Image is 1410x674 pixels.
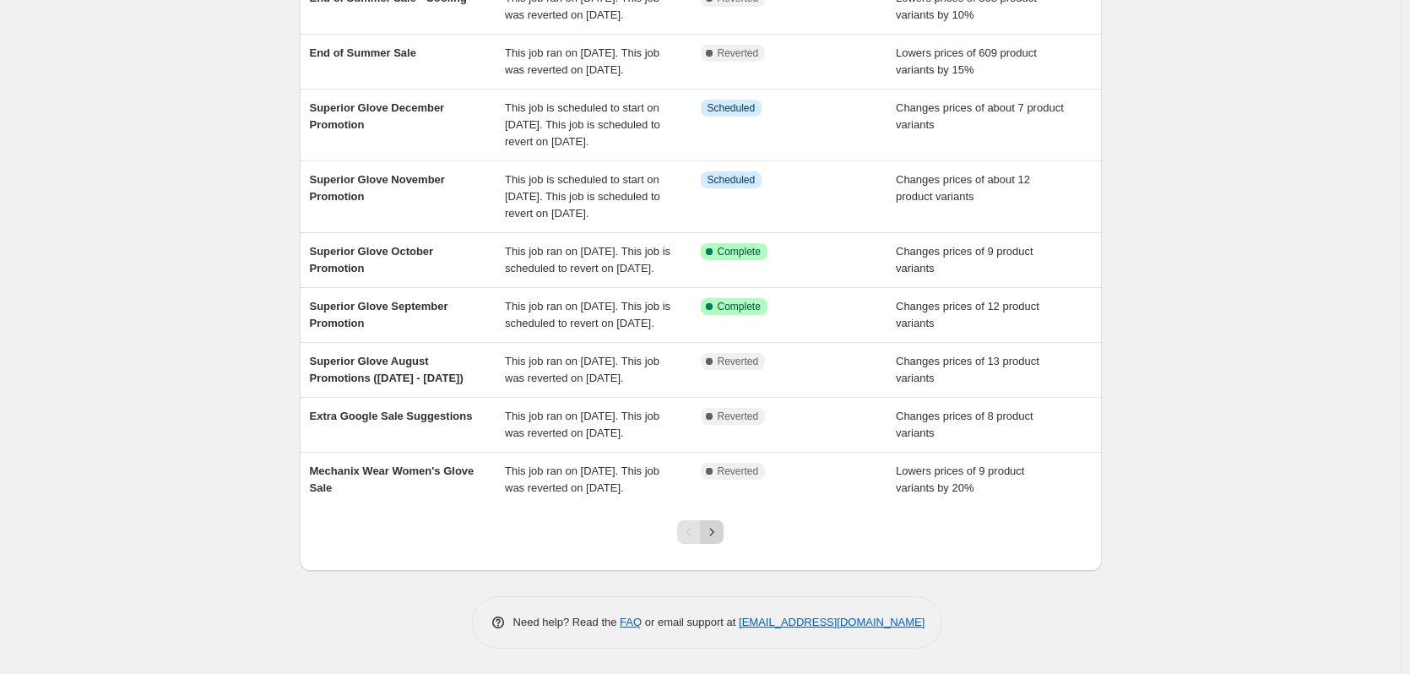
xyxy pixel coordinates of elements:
[505,355,659,384] span: This job ran on [DATE]. This job was reverted on [DATE].
[896,173,1030,203] span: Changes prices of about 12 product variants
[896,101,1064,131] span: Changes prices of about 7 product variants
[739,616,925,628] a: [EMAIL_ADDRESS][DOMAIN_NAME]
[620,616,642,628] a: FAQ
[677,520,724,544] nav: Pagination
[700,520,724,544] button: Next
[310,410,473,422] span: Extra Google Sale Suggestions
[896,410,1033,439] span: Changes prices of 8 product variants
[505,46,659,76] span: This job ran on [DATE]. This job was reverted on [DATE].
[718,410,759,423] span: Reverted
[896,465,1024,494] span: Lowers prices of 9 product variants by 20%
[505,101,660,148] span: This job is scheduled to start on [DATE]. This job is scheduled to revert on [DATE].
[310,46,416,59] span: End of Summer Sale
[896,46,1037,76] span: Lowers prices of 609 product variants by 15%
[513,616,621,628] span: Need help? Read the
[505,300,670,329] span: This job ran on [DATE]. This job is scheduled to revert on [DATE].
[718,465,759,478] span: Reverted
[896,355,1039,384] span: Changes prices of 13 product variants
[718,245,761,258] span: Complete
[310,245,434,274] span: Superior Glove October Promotion
[896,245,1033,274] span: Changes prices of 9 product variants
[505,245,670,274] span: This job ran on [DATE]. This job is scheduled to revert on [DATE].
[310,300,448,329] span: Superior Glove September Promotion
[642,616,739,628] span: or email support at
[505,410,659,439] span: This job ran on [DATE]. This job was reverted on [DATE].
[708,173,756,187] span: Scheduled
[505,173,660,220] span: This job is scheduled to start on [DATE]. This job is scheduled to revert on [DATE].
[718,46,759,60] span: Reverted
[896,300,1039,329] span: Changes prices of 12 product variants
[718,300,761,313] span: Complete
[718,355,759,368] span: Reverted
[708,101,756,115] span: Scheduled
[310,173,445,203] span: Superior Glove November Promotion
[310,465,475,494] span: Mechanix Wear Women's Glove Sale
[310,101,445,131] span: Superior Glove December Promotion
[505,465,659,494] span: This job ran on [DATE]. This job was reverted on [DATE].
[310,355,464,384] span: Superior Glove August Promotions ([DATE] - [DATE])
